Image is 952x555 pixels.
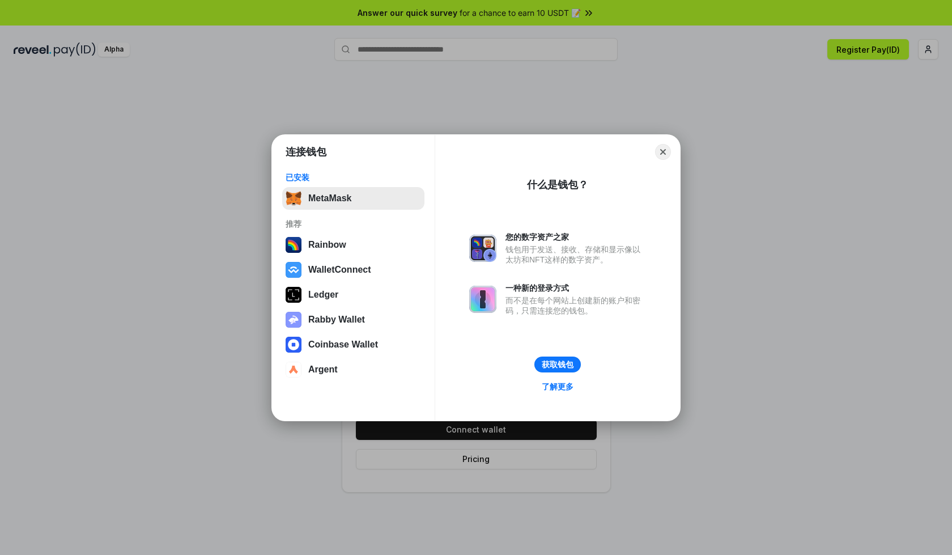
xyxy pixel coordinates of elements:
[505,283,646,293] div: 一种新的登录方式
[308,340,378,350] div: Coinbase Wallet
[282,358,424,381] button: Argent
[286,145,326,159] h1: 连接钱包
[286,219,421,229] div: 推荐
[282,333,424,356] button: Coinbase Wallet
[308,315,365,325] div: Rabby Wallet
[286,172,421,183] div: 已安装
[308,193,351,204] div: MetaMask
[527,178,588,192] div: 什么是钱包？
[535,379,580,394] a: 了解更多
[286,312,301,328] img: svg+xml,%3Csvg%20xmlns%3D%22http%3A%2F%2Fwww.w3.org%2F2000%2Fsvg%22%20fill%3D%22none%22%20viewBox...
[286,190,301,206] img: svg+xml,%3Csvg%20fill%3D%22none%22%20height%3D%2233%22%20viewBox%3D%220%200%2035%2033%22%20width%...
[505,295,646,316] div: 而不是在每个网站上创建新的账户和密码，只需连接您的钱包。
[542,382,573,392] div: 了解更多
[308,290,338,300] div: Ledger
[282,283,424,306] button: Ledger
[505,244,646,265] div: 钱包用于发送、接收、存储和显示像以太坊和NFT这样的数字资产。
[505,232,646,242] div: 您的数字资产之家
[308,265,371,275] div: WalletConnect
[469,286,496,313] img: svg+xml,%3Csvg%20xmlns%3D%22http%3A%2F%2Fwww.w3.org%2F2000%2Fsvg%22%20fill%3D%22none%22%20viewBox...
[542,359,573,370] div: 获取钱包
[655,144,671,160] button: Close
[282,187,424,210] button: MetaMask
[534,357,581,372] button: 获取钱包
[282,234,424,256] button: Rainbow
[286,337,301,353] img: svg+xml,%3Csvg%20width%3D%2228%22%20height%3D%2228%22%20viewBox%3D%220%200%2028%2028%22%20fill%3D...
[282,308,424,331] button: Rabby Wallet
[286,362,301,378] img: svg+xml,%3Csvg%20width%3D%2228%22%20height%3D%2228%22%20viewBox%3D%220%200%2028%2028%22%20fill%3D...
[286,237,301,253] img: svg+xml,%3Csvg%20width%3D%22120%22%20height%3D%22120%22%20viewBox%3D%220%200%20120%20120%22%20fil...
[308,365,338,375] div: Argent
[286,262,301,278] img: svg+xml,%3Csvg%20width%3D%2228%22%20height%3D%2228%22%20viewBox%3D%220%200%2028%2028%22%20fill%3D...
[286,287,301,303] img: svg+xml,%3Csvg%20xmlns%3D%22http%3A%2F%2Fwww.w3.org%2F2000%2Fsvg%22%20width%3D%2228%22%20height%3...
[282,259,424,281] button: WalletConnect
[469,235,496,262] img: svg+xml,%3Csvg%20xmlns%3D%22http%3A%2F%2Fwww.w3.org%2F2000%2Fsvg%22%20fill%3D%22none%22%20viewBox...
[308,240,346,250] div: Rainbow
